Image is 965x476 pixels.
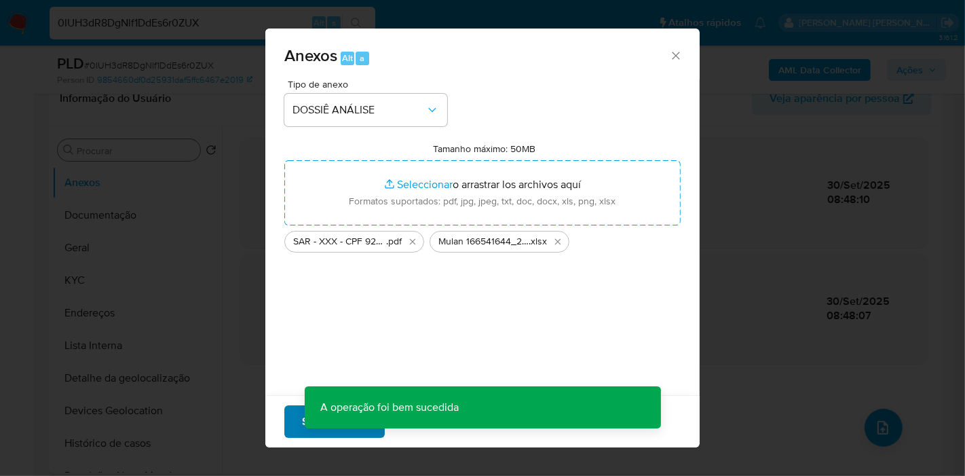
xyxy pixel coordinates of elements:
[284,225,681,253] ul: Archivos seleccionados
[302,407,367,437] span: Subir arquivo
[408,407,452,437] span: Cancelar
[669,49,681,61] button: Cerrar
[360,52,364,65] span: a
[438,235,529,249] span: Mulan 166541644_2025_09_30_07_55_35
[292,103,425,117] span: DOSSIÊ ANÁLISE
[305,386,476,428] p: A operação foi bem sucedida
[550,234,566,250] button: Eliminar Mulan 166541644_2025_09_30_07_55_35.xlsx
[288,79,451,89] span: Tipo de anexo
[284,405,385,438] button: Subir arquivo
[342,52,353,65] span: Alt
[284,43,337,67] span: Anexos
[293,235,386,249] span: SAR - XXX - CPF 92611559287 - [PERSON_NAME] DEYVISON [PERSON_NAME] DOS [PERSON_NAME]
[529,235,547,249] span: .xlsx
[404,234,421,250] button: Eliminar SAR - XXX - CPF 92611559287 - ANTONIO DEYVISON SILVA DOS SANTOS.pdf
[386,235,402,249] span: .pdf
[434,143,536,155] label: Tamanho máximo: 50MB
[284,94,447,126] button: DOSSIÊ ANÁLISE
